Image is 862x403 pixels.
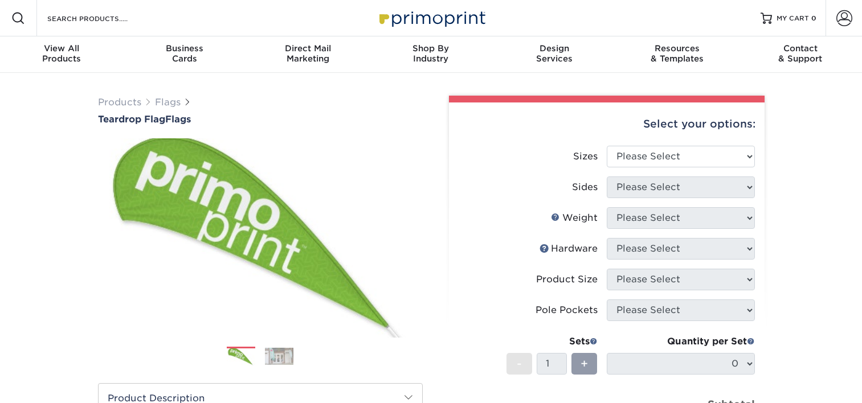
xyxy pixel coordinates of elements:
label: Hardware [459,238,607,260]
span: Resources [616,43,739,54]
a: Products [98,97,141,108]
span: Teardrop Flag [98,114,165,125]
span: Direct Mail [246,43,369,54]
img: Flags 02 [265,348,293,365]
span: 0 [811,14,816,22]
span: Design [493,43,616,54]
a: Direct MailMarketing [246,36,369,73]
div: Weight [551,211,598,225]
div: Pole Pockets [536,303,598,317]
div: Industry [369,43,492,64]
a: Flags [155,97,181,108]
img: Primoprint [374,6,488,30]
a: Resources& Templates [616,36,739,73]
div: Marketing [246,43,369,64]
h1: Flags [98,114,423,125]
input: SEARCH PRODUCTS..... [46,11,157,25]
div: Sizes [573,150,598,163]
div: Cards [123,43,246,64]
div: & Support [739,43,862,64]
div: Product Size [536,273,598,286]
span: Contact [739,43,862,54]
a: DesignServices [493,36,616,73]
div: Services [493,43,616,64]
a: Contact& Support [739,36,862,73]
span: MY CART [777,14,809,23]
img: Teardrop Flag 01 [98,126,423,350]
span: - [517,355,522,372]
div: Sides [572,180,598,194]
span: Shop By [369,43,492,54]
div: & Templates [616,43,739,64]
span: + [581,355,588,372]
div: Quantity per Set [607,335,755,348]
div: Select your options: [458,102,755,146]
span: Business [123,43,246,54]
a: BusinessCards [123,36,246,73]
a: Shop ByIndustry [369,36,492,73]
div: Sets [506,335,598,348]
a: Teardrop FlagFlags [98,114,423,125]
img: Flags 01 [227,347,255,367]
